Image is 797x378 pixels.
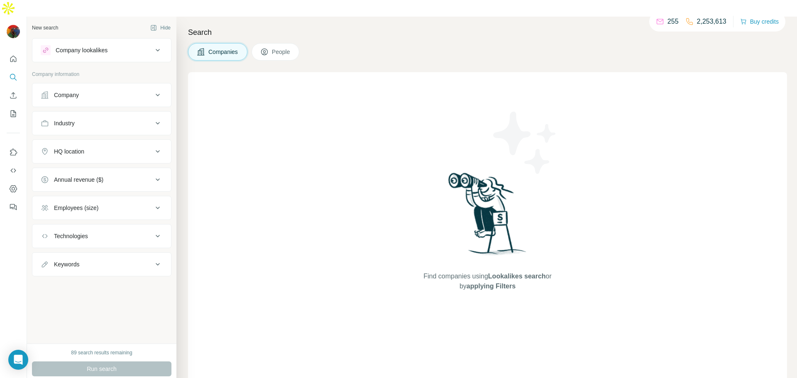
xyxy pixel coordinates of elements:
button: Company lookalikes [32,40,171,60]
div: Company lookalikes [56,46,108,54]
div: Employees (size) [54,204,98,212]
div: HQ location [54,147,84,156]
button: Technologies [32,226,171,246]
button: Quick start [7,51,20,66]
button: Use Surfe API [7,163,20,178]
button: Keywords [32,254,171,274]
div: New search [32,24,58,32]
h4: Search [188,27,787,38]
div: Company [54,91,79,99]
button: Buy credits [740,16,779,27]
button: Search [7,70,20,85]
p: 255 [667,17,679,27]
button: HQ location [32,141,171,161]
p: 2,253,613 [697,17,726,27]
p: Company information [32,71,171,78]
img: Surfe Illustration - Stars [488,105,562,180]
button: Hide [144,22,176,34]
button: Use Surfe on LinkedIn [7,145,20,160]
div: 89 search results remaining [71,349,132,356]
button: Feedback [7,200,20,215]
span: Companies [208,48,239,56]
span: Find companies using or by [421,271,554,291]
img: Avatar [7,25,20,38]
div: Industry [54,119,75,127]
div: Annual revenue ($) [54,176,103,184]
button: Enrich CSV [7,88,20,103]
div: Technologies [54,232,88,240]
button: My lists [7,106,20,121]
img: Surfe Illustration - Woman searching with binoculars [445,171,531,263]
button: Annual revenue ($) [32,170,171,190]
button: Employees (size) [32,198,171,218]
button: Company [32,85,171,105]
button: Dashboard [7,181,20,196]
div: Keywords [54,260,79,268]
span: applying Filters [467,283,516,290]
button: Industry [32,113,171,133]
span: People [272,48,291,56]
div: Open Intercom Messenger [8,350,28,370]
span: Lookalikes search [488,273,546,280]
